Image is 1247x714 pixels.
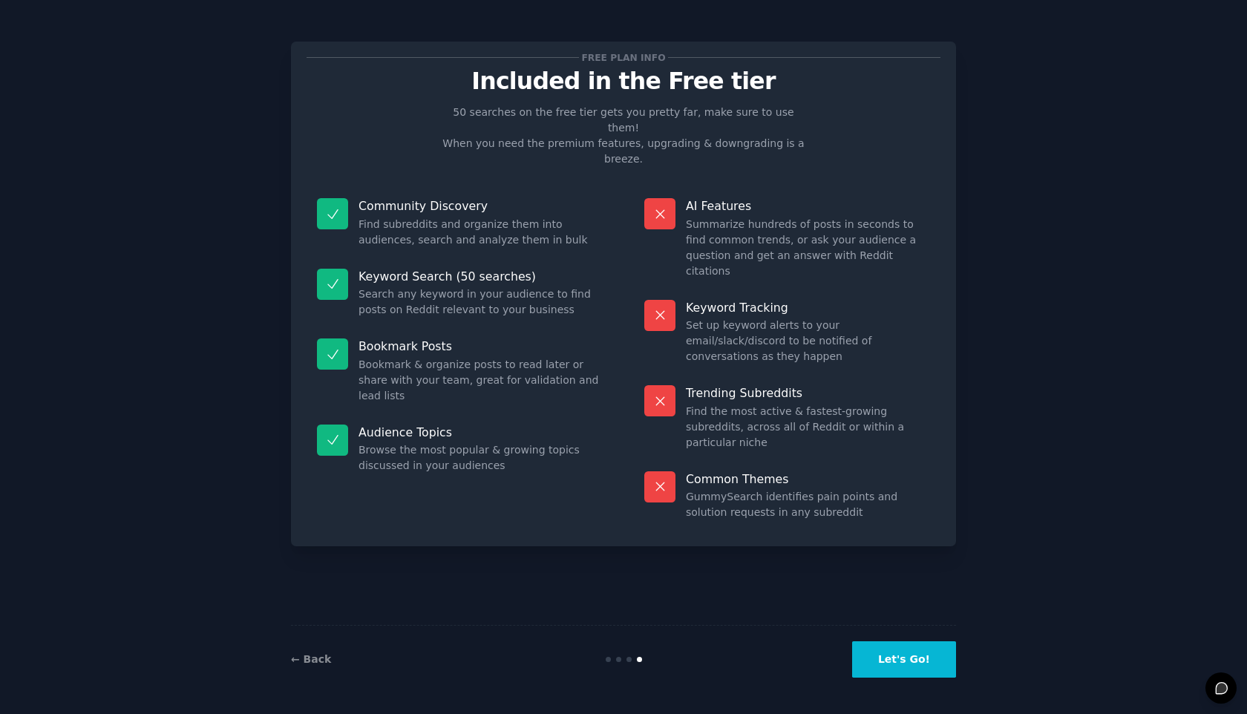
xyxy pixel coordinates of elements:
dd: Find the most active & fastest-growing subreddits, across all of Reddit or within a particular niche [686,404,930,451]
dd: Find subreddits and organize them into audiences, search and analyze them in bulk [359,217,603,248]
span: Free plan info [579,50,668,65]
p: 50 searches on the free tier gets you pretty far, make sure to use them! When you need the premiu... [436,105,811,167]
p: Trending Subreddits [686,385,930,401]
p: AI Features [686,198,930,214]
p: Included in the Free tier [307,68,940,94]
dd: Browse the most popular & growing topics discussed in your audiences [359,442,603,474]
dd: Summarize hundreds of posts in seconds to find common trends, or ask your audience a question and... [686,217,930,279]
p: Keyword Tracking [686,300,930,315]
p: Common Themes [686,471,930,487]
p: Community Discovery [359,198,603,214]
a: ← Back [291,653,331,665]
p: Keyword Search (50 searches) [359,269,603,284]
dd: Bookmark & organize posts to read later or share with your team, great for validation and lead lists [359,357,603,404]
p: Bookmark Posts [359,338,603,354]
dd: GummySearch identifies pain points and solution requests in any subreddit [686,489,930,520]
dd: Set up keyword alerts to your email/slack/discord to be notified of conversations as they happen [686,318,930,364]
p: Audience Topics [359,425,603,440]
button: Let's Go! [852,641,956,678]
dd: Search any keyword in your audience to find posts on Reddit relevant to your business [359,286,603,318]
